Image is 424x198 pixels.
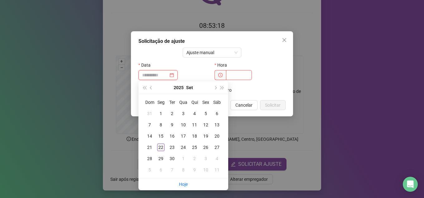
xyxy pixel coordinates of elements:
td: 2025-09-24 [178,142,189,153]
div: 28 [146,155,153,162]
td: 2025-09-14 [144,130,155,142]
td: 2025-10-10 [200,164,211,175]
th: Qui [189,97,200,108]
td: 2025-09-09 [166,119,178,130]
label: Hora [214,60,231,70]
div: 27 [213,144,221,151]
td: 2025-09-02 [166,108,178,119]
button: super-prev-year [141,81,148,94]
div: 18 [191,132,198,140]
div: 31 [146,110,153,117]
td: 2025-09-11 [189,119,200,130]
div: 3 [180,110,187,117]
td: 2025-09-25 [189,142,200,153]
div: 5 [202,110,210,117]
td: 2025-09-13 [211,119,223,130]
td: 2025-09-05 [200,108,211,119]
th: Sex [200,97,211,108]
td: 2025-09-28 [144,153,155,164]
div: 9 [191,166,198,174]
div: 5 [146,166,153,174]
label: Data [138,60,155,70]
button: year panel [174,81,184,94]
td: 2025-09-01 [155,108,166,119]
div: 8 [157,121,165,129]
td: 2025-09-16 [166,130,178,142]
div: 3 [202,155,210,162]
th: Dom [144,97,155,108]
th: Sáb [211,97,223,108]
div: 2 [191,155,198,162]
div: Solicitação de ajuste [138,38,286,45]
div: 4 [191,110,198,117]
div: 24 [180,144,187,151]
div: 16 [168,132,176,140]
td: 2025-09-30 [166,153,178,164]
td: 2025-09-07 [144,119,155,130]
td: 2025-09-29 [155,153,166,164]
div: 9 [168,121,176,129]
td: 2025-10-07 [166,164,178,175]
div: Open Intercom Messenger [403,177,418,192]
div: 6 [157,166,165,174]
div: 13 [213,121,221,129]
div: 1 [157,110,165,117]
td: 2025-09-22 [155,142,166,153]
div: 25 [191,144,198,151]
span: Ajuste manual [186,48,238,57]
div: 29 [157,155,165,162]
td: 2025-09-18 [189,130,200,142]
button: prev-year [148,81,155,94]
button: Solicitar [260,100,286,110]
div: 17 [180,132,187,140]
button: Close [279,35,289,45]
td: 2025-10-03 [200,153,211,164]
td: 2025-09-10 [178,119,189,130]
td: 2025-10-02 [189,153,200,164]
span: Cancelar [235,102,253,109]
div: 2 [168,110,176,117]
button: month panel [186,81,193,94]
div: 11 [213,166,221,174]
button: Cancelar [230,100,258,110]
td: 2025-08-31 [144,108,155,119]
button: next-year [212,81,219,94]
div: 19 [202,132,210,140]
td: 2025-09-23 [166,142,178,153]
td: 2025-10-05 [144,164,155,175]
td: 2025-10-09 [189,164,200,175]
div: 7 [146,121,153,129]
span: close [282,38,287,43]
div: 20 [213,132,221,140]
td: 2025-09-06 [211,108,223,119]
td: 2025-09-26 [200,142,211,153]
div: 11 [191,121,198,129]
td: 2025-09-27 [211,142,223,153]
div: 8 [180,166,187,174]
td: 2025-09-12 [200,119,211,130]
th: Seg [155,97,166,108]
td: 2025-09-20 [211,130,223,142]
div: 15 [157,132,165,140]
div: 1 [180,155,187,162]
td: 2025-09-15 [155,130,166,142]
div: 21 [146,144,153,151]
div: 6 [213,110,221,117]
td: 2025-10-08 [178,164,189,175]
td: 2025-09-17 [178,130,189,142]
div: 4 [213,155,221,162]
td: 2025-09-04 [189,108,200,119]
div: 14 [146,132,153,140]
td: 2025-09-03 [178,108,189,119]
th: Qua [178,97,189,108]
div: 12 [202,121,210,129]
td: 2025-09-21 [144,142,155,153]
td: 2025-09-19 [200,130,211,142]
button: super-next-year [219,81,226,94]
div: 30 [168,155,176,162]
td: 2025-10-06 [155,164,166,175]
div: 26 [202,144,210,151]
td: 2025-10-04 [211,153,223,164]
div: 7 [168,166,176,174]
span: clock-circle [218,73,223,77]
